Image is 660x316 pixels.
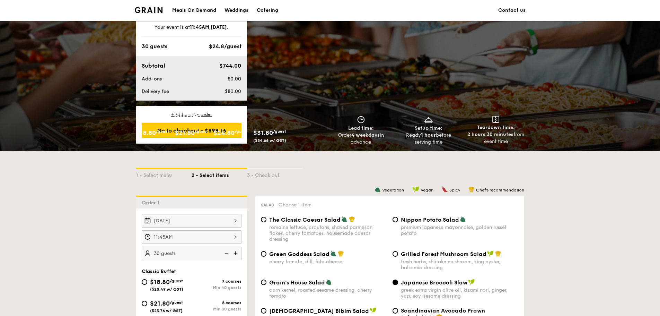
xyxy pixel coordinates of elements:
strong: 4 weekdays [351,132,380,138]
strong: 11:45AM [190,24,209,30]
img: icon-spicy.37a8142b.svg [442,186,448,193]
input: Japanese Broccoli Slawgreek extra virgin olive oil, kizami nori, ginger, yuzu soy-sesame dressing [393,280,398,285]
span: /guest [273,129,286,134]
span: /guest [195,129,208,134]
input: The Classic Caesar Saladromaine lettuce, croutons, shaved parmesan flakes, cherry tomatoes, house... [261,217,266,222]
strong: [DATE] [211,24,227,30]
span: Spicy [449,188,460,193]
span: $80.00 [225,88,241,94]
span: Lead time: [348,125,374,131]
input: Grain's House Saladcorn kernel, roasted sesame dressing, cherry tomato [261,280,266,285]
span: /guest [235,129,248,134]
img: icon-add.58712e84.svg [231,247,241,260]
span: Choose 1 item [279,202,311,208]
strong: 2 hours 30 minutes [467,131,513,137]
div: from event time [465,131,527,145]
span: Delivery fee [142,88,169,94]
span: ($20.49 w/ GST) [136,138,169,143]
input: Event time [142,230,241,244]
img: icon-vegetarian.fe4039eb.svg [460,216,466,222]
div: 8 courses [192,300,241,305]
span: Vegetarian [382,188,404,193]
span: /guest [156,129,169,134]
a: Logotype [135,7,163,13]
input: Scandinavian Avocado Prawn Salad+$1.00[PERSON_NAME], [PERSON_NAME], [PERSON_NAME], red onion [393,308,398,314]
div: 1 - Select menu [136,169,192,179]
span: Classic Buffet [142,268,176,274]
img: icon-teardown.65201eee.svg [492,116,499,123]
span: /guest [170,300,183,305]
span: Grilled Forest Mushroom Salad [401,251,486,257]
img: icon-chef-hat.a58ddaea.svg [349,216,355,222]
img: icon-vegetarian.fe4039eb.svg [341,216,347,222]
div: 2 - Select items [192,169,247,179]
span: Add-ons [142,76,162,82]
img: icon-vegan.f8ff3823.svg [412,186,419,193]
span: Setup time: [415,125,442,131]
span: ($20.49 w/ GST) [150,287,183,292]
input: Event date [142,214,241,228]
span: Nippon Potato Salad [401,216,459,223]
div: 30 guests [142,42,167,51]
input: [DEMOGRAPHIC_DATA] Bibim Saladfive-spice tofu, shiitake mushroom, korean beansprout, spinach [261,308,266,314]
img: icon-vegan.f8ff3823.svg [468,279,475,285]
span: The Classic Caesar Salad [269,216,341,223]
strong: 1 hour [421,132,436,138]
span: /guest [170,279,183,283]
input: Green Goddess Saladcherry tomato, dill, feta cheese [261,251,266,257]
input: $21.80/guest($23.76 w/ GST)8 coursesMin 30 guests [142,301,147,306]
input: Number of guests [142,247,241,260]
span: ($23.76 w/ GST) [150,308,183,313]
span: Teardown time: [477,125,515,130]
img: icon-dish.430c3a2e.svg [423,116,434,123]
span: $31.80 [253,129,273,137]
span: Grain's House Salad [269,279,325,286]
div: $24.8/guest [209,42,241,51]
div: premium japanese mayonnaise, golden russet potato [401,224,519,236]
div: 7 courses [192,279,241,284]
div: romaine lettuce, croutons, shaved parmesan flakes, cherry tomatoes, housemade caesar dressing [269,224,387,242]
div: Order in advance [330,132,392,146]
div: corn kernel, roasted sesame dressing, cherry tomato [269,287,387,299]
img: icon-chef-hat.a58ddaea.svg [468,186,475,193]
span: $24.80 [213,129,235,137]
img: icon-vegetarian.fe4039eb.svg [330,250,336,257]
span: $21.80 [150,300,170,307]
img: icon-chef-hat.a58ddaea.svg [338,250,344,257]
img: icon-vegan.f8ff3823.svg [370,307,377,314]
span: Green Goddess Salad [269,251,329,257]
img: icon-vegetarian.fe4039eb.svg [375,186,381,193]
span: ($23.76 w/ GST) [175,138,208,143]
span: ($27.03 w/ GST) [213,138,246,143]
span: Chef's recommendation [476,188,524,193]
div: 3 - Check out [247,169,302,179]
div: Your event is at , . [142,24,241,37]
div: cherry tomato, dill, feta cheese [269,259,387,265]
span: $744.00 [219,62,241,69]
h1: Classic Buffet [136,110,327,122]
img: Grain [135,7,163,13]
span: Japanese Broccoli Slaw [401,279,467,286]
img: icon-chef-hat.a58ddaea.svg [495,250,501,257]
span: $0.00 [228,76,241,82]
input: Nippon Potato Saladpremium japanese mayonnaise, golden russet potato [393,217,398,222]
div: fresh herbs, shiitake mushroom, king oyster, balsamic dressing [401,259,519,271]
img: icon-reduce.1d2dbef1.svg [221,247,231,260]
span: $18.80 [136,129,156,137]
span: Salad [261,203,274,207]
span: [DEMOGRAPHIC_DATA] Bibim Salad [269,308,369,314]
img: icon-vegetarian.fe4039eb.svg [326,279,332,285]
img: icon-vegan.f8ff3823.svg [487,250,494,257]
span: Order 1 [142,200,162,206]
span: ($34.66 w/ GST) [253,138,286,143]
div: Ready before serving time [397,132,459,146]
input: $18.80/guest($20.49 w/ GST)7 coursesMin 40 guests [142,279,147,285]
img: icon-clock.2db775ea.svg [356,116,366,123]
span: Subtotal [142,62,165,69]
span: $18.80 [150,278,170,286]
input: Grilled Forest Mushroom Saladfresh herbs, shiitake mushroom, king oyster, balsamic dressing [393,251,398,257]
span: $21.80 [175,129,195,137]
div: Min 30 guests [192,307,241,311]
div: Min 40 guests [192,285,241,290]
span: Vegan [421,188,433,193]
